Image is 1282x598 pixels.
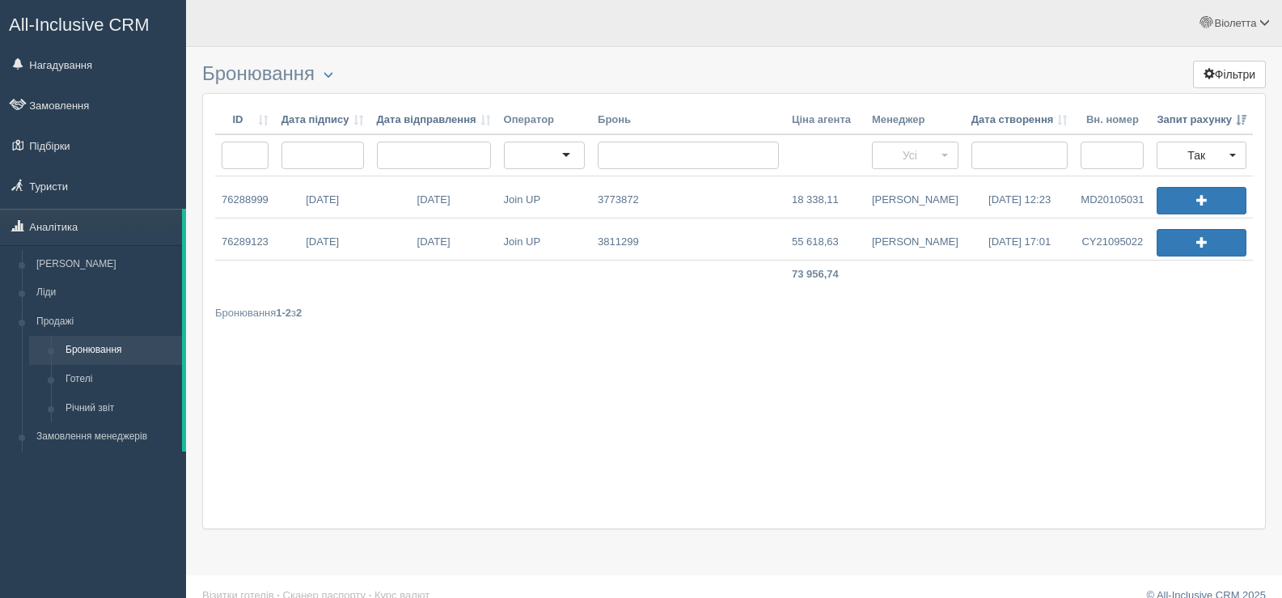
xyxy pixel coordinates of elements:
a: 76289123 [215,218,275,260]
th: Оператор [497,106,591,135]
span: All-Inclusive CRM [9,15,150,35]
a: Дата створення [971,112,1068,128]
a: [PERSON_NAME] [865,218,965,260]
a: [PERSON_NAME] [865,176,965,218]
a: 3811299 [591,218,785,260]
a: Join UP [497,218,591,260]
a: [DATE] [275,218,370,260]
a: Річний звіт [58,394,182,423]
a: MD20105031 [1074,176,1150,218]
a: Ліди [29,278,182,307]
th: Вн. номер [1074,106,1150,135]
div: Бронювання з [215,305,1253,320]
th: Ціна агента [785,106,865,135]
a: ID [222,112,269,128]
a: Запит рахунку [1157,112,1246,128]
button: Усі [872,142,958,169]
th: Менеджер [865,106,965,135]
td: 73 956,74 [785,261,865,289]
a: Дата відправлення [377,112,491,128]
b: 1-2 [276,307,291,319]
th: Бронь [591,106,785,135]
button: Так [1157,142,1246,169]
a: [DATE] [275,176,370,218]
a: 76288999 [215,176,275,218]
a: [DATE] [370,218,497,260]
b: 2 [296,307,302,319]
a: 3773872 [591,176,785,218]
span: Так [1167,147,1225,163]
span: Віолетта [1214,17,1256,29]
a: [DATE] 17:01 [965,218,1075,260]
a: All-Inclusive CRM [1,1,185,45]
a: CY21095022 [1074,218,1150,260]
h3: Бронювання [202,63,1266,85]
a: [DATE] [370,176,497,218]
button: Фільтри [1193,61,1266,88]
a: Готелі [58,365,182,394]
a: 55 618,63 [785,218,865,260]
a: Дата підпису [281,112,364,128]
a: [PERSON_NAME] [29,250,182,279]
a: Бронювання [58,336,182,365]
a: [DATE] 12:23 [965,176,1075,218]
a: 18 338,11 [785,176,864,218]
a: Замовлення менеджерів [29,422,182,452]
a: Join UP [497,176,588,218]
a: Продажі [29,307,182,337]
span: Усі [882,147,937,163]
